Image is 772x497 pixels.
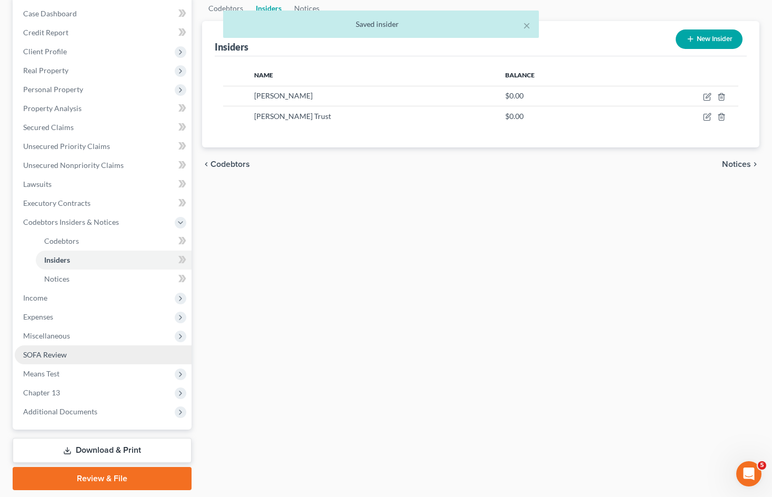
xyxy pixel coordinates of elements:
[210,160,250,168] span: Codebtors
[13,467,192,490] a: Review & File
[23,104,82,113] span: Property Analysis
[15,4,192,23] a: Case Dashboard
[505,112,524,121] span: $0.00
[23,66,68,75] span: Real Property
[23,123,74,132] span: Secured Claims
[23,331,70,340] span: Miscellaneous
[36,251,192,270] a: Insiders
[505,91,524,100] span: $0.00
[202,160,250,168] button: chevron_left Codebtors
[505,71,535,79] span: Balance
[13,438,192,463] a: Download & Print
[15,194,192,213] a: Executory Contracts
[23,312,53,321] span: Expenses
[23,85,83,94] span: Personal Property
[36,270,192,289] a: Notices
[44,236,79,245] span: Codebtors
[15,118,192,137] a: Secured Claims
[254,112,331,121] span: [PERSON_NAME] Trust
[15,137,192,156] a: Unsecured Priority Claims
[23,9,77,18] span: Case Dashboard
[15,175,192,194] a: Lawsuits
[722,160,751,168] span: Notices
[215,41,248,53] div: Insiders
[23,407,97,416] span: Additional Documents
[23,180,52,188] span: Lawsuits
[23,161,124,170] span: Unsecured Nonpriority Claims
[758,461,766,470] span: 5
[254,71,273,79] span: Name
[23,388,60,397] span: Chapter 13
[23,198,91,207] span: Executory Contracts
[23,293,47,302] span: Income
[23,350,67,359] span: SOFA Review
[23,142,110,151] span: Unsecured Priority Claims
[751,160,759,168] i: chevron_right
[23,369,59,378] span: Means Test
[722,160,759,168] button: Notices chevron_right
[44,255,70,264] span: Insiders
[23,217,119,226] span: Codebtors Insiders & Notices
[254,91,313,100] span: [PERSON_NAME]
[232,19,530,29] div: Saved insider
[523,19,530,32] button: ×
[736,461,761,486] iframe: Intercom live chat
[15,345,192,364] a: SOFA Review
[202,160,210,168] i: chevron_left
[15,99,192,118] a: Property Analysis
[15,156,192,175] a: Unsecured Nonpriority Claims
[44,274,69,283] span: Notices
[23,47,67,56] span: Client Profile
[36,232,192,251] a: Codebtors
